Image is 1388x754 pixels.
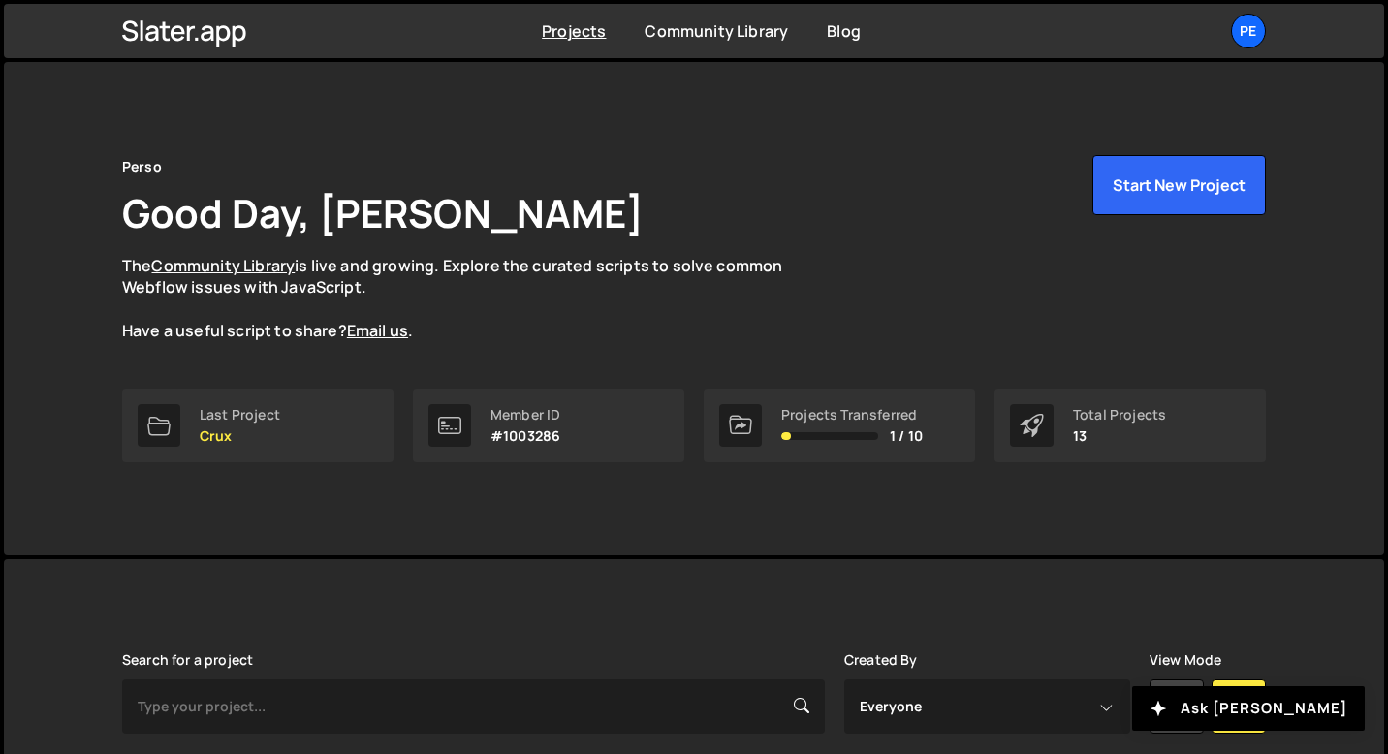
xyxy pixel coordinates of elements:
[200,428,280,444] p: Crux
[151,255,295,276] a: Community Library
[1132,686,1365,731] button: Ask [PERSON_NAME]
[122,679,825,734] input: Type your project...
[122,255,820,342] p: The is live and growing. Explore the curated scripts to solve common Webflow issues with JavaScri...
[890,428,923,444] span: 1 / 10
[347,320,408,341] a: Email us
[542,20,606,42] a: Projects
[1150,652,1221,668] label: View Mode
[490,428,560,444] p: #1003286
[200,407,280,423] div: Last Project
[122,186,644,239] h1: Good Day, [PERSON_NAME]
[122,155,162,178] div: Perso
[827,20,861,42] a: Blog
[645,20,788,42] a: Community Library
[122,389,394,462] a: Last Project Crux
[844,652,918,668] label: Created By
[490,407,560,423] div: Member ID
[122,652,253,668] label: Search for a project
[1092,155,1266,215] button: Start New Project
[1073,407,1166,423] div: Total Projects
[1231,14,1266,48] a: Pe
[781,407,923,423] div: Projects Transferred
[1073,428,1166,444] p: 13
